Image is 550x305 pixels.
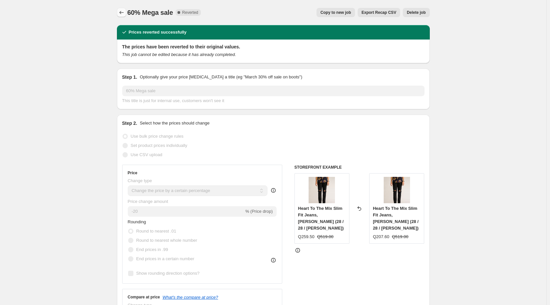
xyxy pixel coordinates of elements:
[384,177,410,203] img: DRO8744_80x.jpg
[373,206,419,231] span: Heart To The Mix Slim Fit Jeans, [PERSON_NAME] (28 / 28 / [PERSON_NAME])
[140,120,209,126] p: Select how the prices should change
[309,177,335,203] img: DRO8744_80x.jpg
[270,187,277,194] div: help
[128,294,160,300] h3: Compare at price
[245,209,273,214] span: % (Price drop)
[140,74,302,80] p: Optionally give your price [MEDICAL_DATA] a title (eg "March 30% off sale on boots")
[362,10,396,15] span: Export Recap CSV
[182,10,198,15] span: Reverted
[136,238,197,243] span: Round to nearest whole number
[122,98,224,103] span: This title is just for internal use, customers won't see it
[392,234,408,240] strike: Q519.00
[316,8,355,17] button: Copy to new job
[122,120,137,126] h2: Step 2.
[373,234,389,240] div: Q207.60
[122,74,137,80] h2: Step 1.
[117,8,126,17] button: Price change jobs
[136,256,194,261] span: End prices in a certain number
[403,8,429,17] button: Delete job
[122,86,425,96] input: 30% off holiday sale
[122,52,236,57] i: This job cannot be edited because it has already completed.
[128,206,244,217] input: -15
[128,199,168,204] span: Price change amount
[131,134,183,139] span: Use bulk price change rules
[129,29,187,36] h2: Prices reverted successfully
[298,206,344,231] span: Heart To The Mix Slim Fit Jeans, [PERSON_NAME] (28 / 28 / [PERSON_NAME])
[358,8,400,17] button: Export Recap CSV
[407,10,426,15] span: Delete job
[127,9,173,16] span: 60% Mega sale
[298,234,315,240] div: Q259.50
[320,10,351,15] span: Copy to new job
[128,178,152,183] span: Change type
[131,143,187,148] span: Set product prices individually
[128,219,146,224] span: Rounding
[317,234,334,240] strike: Q519.00
[128,170,137,176] h3: Price
[136,247,168,252] span: End prices in .99
[163,295,218,300] button: What's the compare at price?
[122,43,425,50] h2: The prices have been reverted to their original values.
[136,271,200,276] span: Show rounding direction options?
[136,229,176,234] span: Round to nearest .01
[294,165,425,170] h6: STOREFRONT EXAMPLE
[131,152,162,157] span: Use CSV upload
